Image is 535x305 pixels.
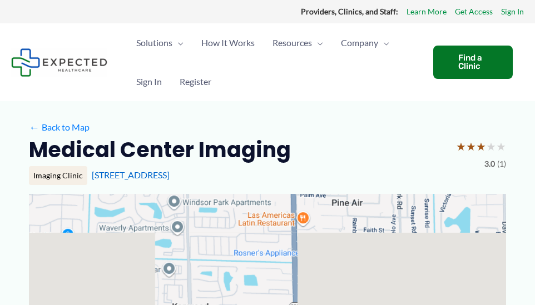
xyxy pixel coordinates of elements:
div: Imaging Clinic [29,166,87,185]
span: Menu Toggle [312,23,323,62]
span: ★ [486,136,496,157]
span: Menu Toggle [172,23,184,62]
strong: Providers, Clinics, and Staff: [301,7,398,16]
span: Menu Toggle [378,23,389,62]
a: ←Back to Map [29,119,90,136]
h2: Medical Center Imaging [29,136,291,163]
a: CompanyMenu Toggle [332,23,398,62]
nav: Primary Site Navigation [127,23,422,101]
img: Expected Healthcare Logo - side, dark font, small [11,48,107,77]
span: 3.0 [484,157,495,171]
span: ★ [476,136,486,157]
span: Resources [273,23,312,62]
a: SolutionsMenu Toggle [127,23,192,62]
a: Get Access [455,4,493,19]
span: ← [29,122,39,132]
span: ★ [466,136,476,157]
span: (1) [497,157,506,171]
a: Sign In [501,4,524,19]
span: How It Works [201,23,255,62]
a: Register [171,62,220,101]
a: [STREET_ADDRESS] [92,169,170,180]
a: How It Works [192,23,264,62]
span: Sign In [136,62,162,101]
a: Learn More [407,4,447,19]
span: Company [341,23,378,62]
a: ResourcesMenu Toggle [264,23,332,62]
span: Solutions [136,23,172,62]
span: Register [180,62,211,101]
span: ★ [456,136,466,157]
span: ★ [496,136,506,157]
a: Find a Clinic [433,46,513,79]
a: Sign In [127,62,171,101]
